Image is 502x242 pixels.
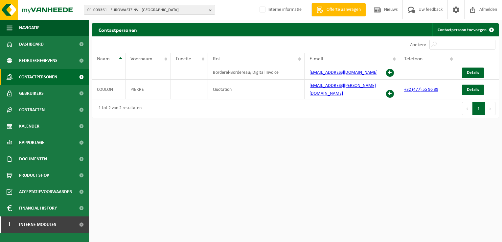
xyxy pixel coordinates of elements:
[462,68,484,78] a: Details
[126,80,171,99] td: PIERRE
[87,5,206,15] span: 01-003361 - EUROWASTE NV - [GEOGRAPHIC_DATA]
[467,88,479,92] span: Details
[462,85,484,95] a: Details
[19,151,47,167] span: Documenten
[19,167,49,184] span: Product Shop
[311,3,366,16] a: Offerte aanvragen
[84,5,215,15] button: 01-003361 - EUROWASTE NV - [GEOGRAPHIC_DATA]
[485,102,495,115] button: Next
[130,56,152,62] span: Voornaam
[19,69,57,85] span: Contactpersonen
[19,85,44,102] span: Gebruikers
[19,102,45,118] span: Contracten
[19,184,72,200] span: Acceptatievoorwaarden
[208,80,304,99] td: Quotation
[462,102,472,115] button: Previous
[410,42,426,48] label: Zoeken:
[213,56,220,62] span: Rol
[19,52,57,69] span: Bedrijfsgegevens
[19,118,39,134] span: Kalender
[19,20,39,36] span: Navigatie
[467,71,479,75] span: Details
[92,80,126,99] td: COULON
[19,200,57,216] span: Financial History
[7,216,12,233] span: I
[432,23,498,36] a: Contactpersoon toevoegen
[309,70,377,75] a: [EMAIL_ADDRESS][DOMAIN_NAME]
[472,102,485,115] button: 1
[95,103,142,114] div: 1 tot 2 van 2 resultaten
[404,87,438,92] a: +32 (477) 55 96 39
[309,83,376,96] a: [EMAIL_ADDRESS][PERSON_NAME][DOMAIN_NAME]
[19,216,56,233] span: Interne modules
[404,56,422,62] span: Telefoon
[309,56,323,62] span: E-mail
[208,65,304,80] td: Borderel-Bordereau; Digital Invoice
[19,134,44,151] span: Rapportage
[176,56,191,62] span: Functie
[92,23,144,36] h2: Contactpersonen
[97,56,110,62] span: Naam
[19,36,44,52] span: Dashboard
[258,5,302,15] label: Interne informatie
[325,7,362,13] span: Offerte aanvragen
